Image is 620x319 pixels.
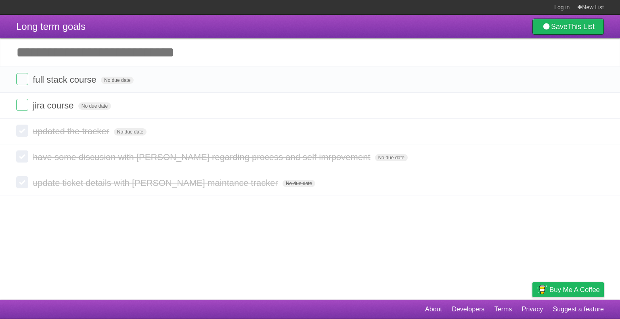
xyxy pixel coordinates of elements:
a: Privacy [522,302,543,317]
a: Suggest a feature [553,302,604,317]
a: About [425,302,442,317]
b: This List [568,23,595,31]
a: SaveThis List [532,19,604,35]
label: Done [16,176,28,188]
span: Buy me a coffee [549,283,600,297]
label: Done [16,73,28,85]
img: Buy me a coffee [536,283,547,296]
span: Long term goals [16,21,86,32]
span: updated the tracker [33,126,111,136]
label: Done [16,99,28,111]
a: Developers [452,302,484,317]
span: No due date [375,154,408,161]
span: No due date [78,102,111,110]
span: No due date [283,180,315,187]
span: jira course [33,100,75,111]
span: update ticket details with [PERSON_NAME] maintance tracker [33,178,280,188]
a: Buy me a coffee [532,282,604,297]
span: No due date [114,128,147,136]
span: have some discusion with [PERSON_NAME] regarding process and self imrpovement [33,152,372,162]
label: Done [16,150,28,163]
span: full stack course [33,75,98,85]
a: Terms [494,302,512,317]
span: No due date [101,77,134,84]
label: Done [16,125,28,137]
